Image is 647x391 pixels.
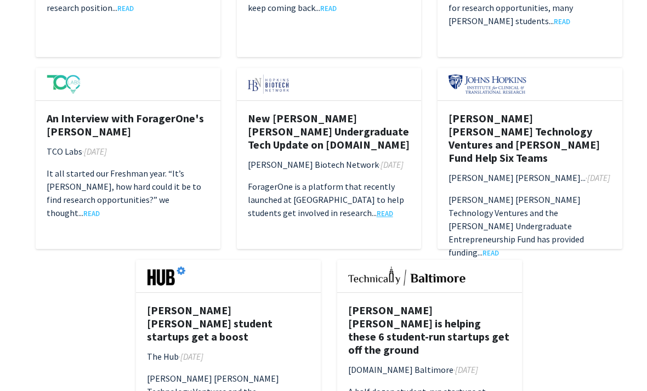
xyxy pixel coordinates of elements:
span: · [379,159,381,170]
span: · [453,364,455,375]
h5: [PERSON_NAME] [PERSON_NAME] student startups get a boost [147,304,310,343]
p: [PERSON_NAME] Biotech Network [248,158,411,171]
a: Opens in a new tab [554,17,570,26]
a: Opens in a new tab [83,209,100,218]
a: Opens in a new tab [320,4,337,13]
a: Opens in a new tab [483,248,499,257]
span: [DATE] [381,159,404,170]
a: Opens in a new tab [377,209,393,218]
h5: New [PERSON_NAME] [PERSON_NAME] Undergraduate Tech Update on [DOMAIN_NAME] [248,112,411,151]
h5: [PERSON_NAME] [PERSON_NAME] is helping these 6 student-run startups get off the ground [348,304,511,356]
p: TCO Labs [47,145,209,158]
p: It all started our Freshman year. “It’s [PERSON_NAME], how hard could it be to find research oppo... [47,167,209,219]
span: [DATE] [180,351,203,362]
h5: [PERSON_NAME] [PERSON_NAME] Technology Ventures and [PERSON_NAME] Fund Help Six Teams [449,112,611,165]
span: [DATE] [84,146,107,157]
img: Technical_ly.png [348,267,466,286]
span: · [82,146,84,157]
p: [PERSON_NAME] [PERSON_NAME]... [449,171,611,184]
span: [DATE] [587,172,610,183]
img: HBN.png [248,75,290,94]
iframe: Chat [8,342,47,383]
img: HUB.png [147,267,185,286]
a: Opens in a new tab [117,4,134,13]
img: TCO.png [47,75,81,94]
p: ForagerOne is a platform that recently launched at [GEOGRAPHIC_DATA] to help students get involve... [248,180,411,219]
span: · [586,172,587,183]
p: The Hub [147,350,310,363]
img: JHU_ICTR.png [449,75,526,94]
span: [DATE] [455,364,478,375]
span: · [179,351,180,362]
p: [PERSON_NAME] [PERSON_NAME] Technology Ventures and the [PERSON_NAME] Undergraduate Entrepreneurs... [449,193,611,259]
p: [DOMAIN_NAME] Baltimore [348,363,511,376]
h5: An Interview with ForagerOne's [PERSON_NAME] [47,112,209,138]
